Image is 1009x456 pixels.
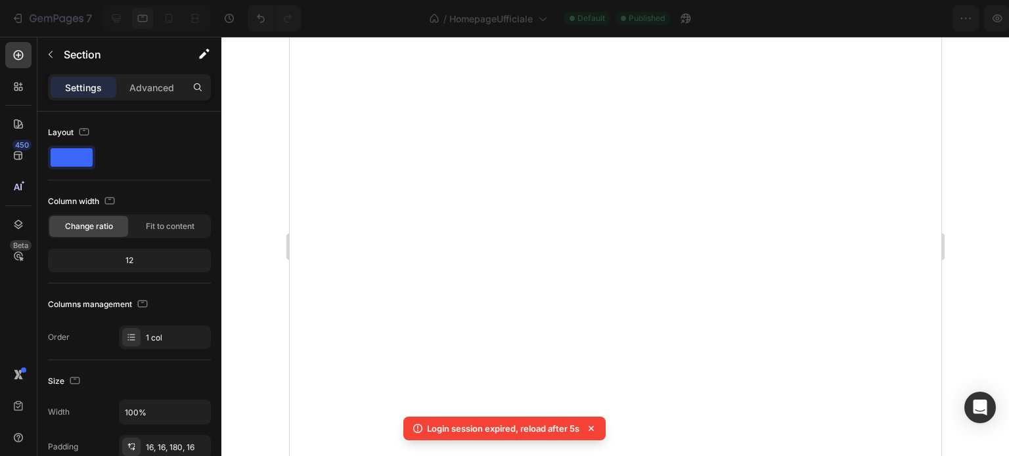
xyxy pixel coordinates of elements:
[12,140,32,150] div: 450
[65,220,113,232] span: Change ratio
[65,81,102,94] p: Settings
[64,47,171,62] p: Section
[10,240,32,251] div: Beta
[964,392,996,423] div: Open Intercom Messenger
[48,441,78,453] div: Padding
[884,13,906,24] span: Save
[146,442,208,453] div: 16, 16, 180, 16
[48,193,118,211] div: Column width
[48,124,92,142] div: Layout
[120,400,210,424] input: Auto
[248,5,301,31] div: Undo/Redo
[933,12,966,26] div: Publish
[129,81,174,94] p: Advanced
[51,251,208,270] div: 12
[86,10,92,26] p: 7
[48,406,70,418] div: Width
[922,5,977,31] button: Publish
[449,12,533,26] span: HomepageUfficiale
[290,37,941,456] iframe: Design area
[146,332,208,344] div: 1 col
[873,5,916,31] button: Save
[427,422,579,435] p: Login session expired, reload after 5s
[5,5,98,31] button: 7
[443,12,447,26] span: /
[48,296,150,314] div: Columns management
[629,12,665,24] span: Published
[48,373,83,390] div: Size
[48,331,70,343] div: Order
[146,220,194,232] span: Fit to content
[577,12,605,24] span: Default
